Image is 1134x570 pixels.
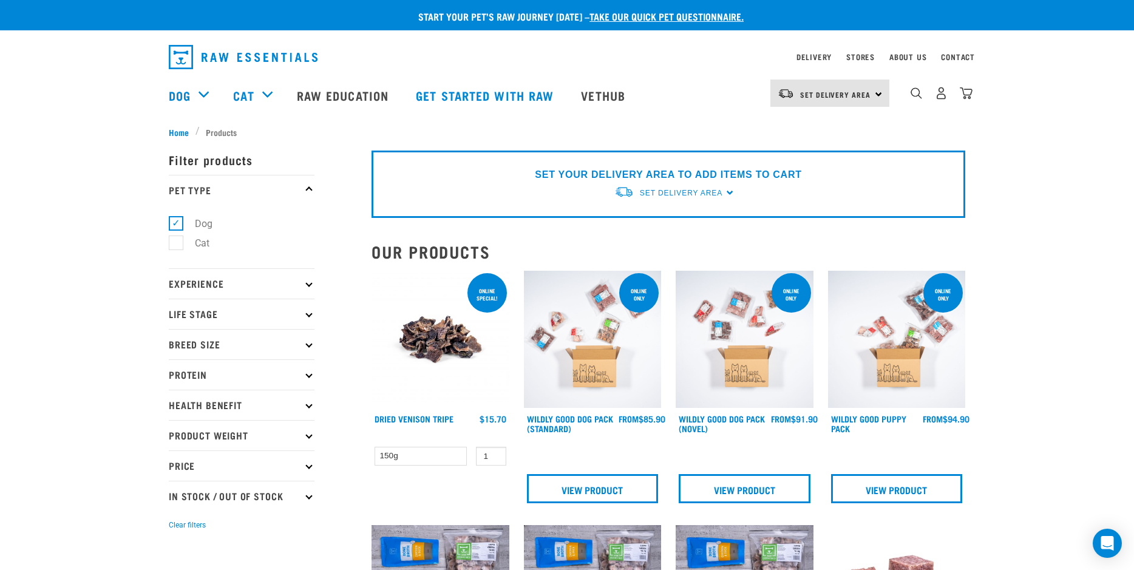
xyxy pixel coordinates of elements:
span: FROM [771,416,791,421]
button: Clear filters [169,520,206,531]
p: Protein [169,359,314,390]
img: user.png [935,87,948,100]
p: Experience [169,268,314,299]
div: $85.90 [619,414,665,424]
span: FROM [923,416,943,421]
div: Online Only [619,282,659,307]
p: Product Weight [169,420,314,450]
a: View Product [831,474,963,503]
a: Wildly Good Dog Pack (Novel) [679,416,765,430]
p: SET YOUR DELIVERY AREA TO ADD ITEMS TO CART [535,168,801,182]
p: Price [169,450,314,481]
a: Stores [846,55,875,59]
a: take our quick pet questionnaire. [589,13,744,19]
img: home-icon-1@2x.png [911,87,922,99]
div: $94.90 [923,414,969,424]
span: FROM [619,416,639,421]
h2: Our Products [372,242,965,261]
input: 1 [476,447,506,466]
a: Contact [941,55,975,59]
p: Filter products [169,144,314,175]
a: Dog [169,86,191,104]
img: Dog Novel 0 2sec [676,271,813,409]
a: Home [169,126,195,138]
a: View Product [679,474,810,503]
a: Dried Venison Tripe [375,416,453,421]
a: Cat [233,86,254,104]
a: Get started with Raw [404,71,569,120]
img: home-icon@2x.png [960,87,973,100]
a: Vethub [569,71,640,120]
div: ONLINE SPECIAL! [467,282,507,307]
a: Wildly Good Dog Pack (Standard) [527,416,613,430]
img: van-moving.png [614,186,634,198]
nav: dropdown navigation [159,40,975,74]
div: $91.90 [771,414,818,424]
a: Raw Education [285,71,404,120]
span: Set Delivery Area [800,92,871,97]
p: Pet Type [169,175,314,205]
a: About Us [889,55,926,59]
span: Home [169,126,189,138]
label: Dog [175,216,217,231]
p: In Stock / Out Of Stock [169,481,314,511]
div: Open Intercom Messenger [1093,529,1122,558]
div: $15.70 [480,414,506,424]
a: Wildly Good Puppy Pack [831,416,906,430]
img: Dog 0 2sec [524,271,662,409]
label: Cat [175,236,214,251]
img: Raw Essentials Logo [169,45,317,69]
p: Life Stage [169,299,314,329]
img: van-moving.png [778,88,794,99]
a: View Product [527,474,659,503]
a: Delivery [796,55,832,59]
p: Health Benefit [169,390,314,420]
img: Dried Vension Tripe 1691 [372,271,509,409]
div: Online Only [772,282,811,307]
p: Breed Size [169,329,314,359]
div: Online Only [923,282,963,307]
nav: breadcrumbs [169,126,965,138]
img: Puppy 0 2sec [828,271,966,409]
span: Set Delivery Area [640,189,722,197]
